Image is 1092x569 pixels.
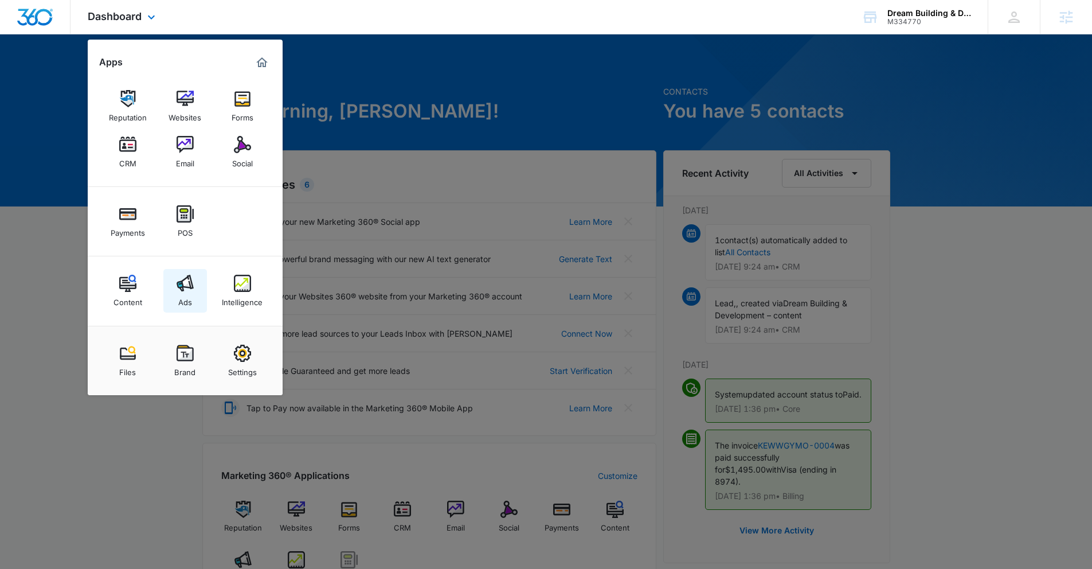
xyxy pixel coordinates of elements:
a: Payments [106,200,150,243]
div: Files [119,362,136,377]
div: Keywords by Traffic [127,68,193,75]
div: Content [113,292,142,307]
div: Forms [232,107,253,122]
div: Payments [111,223,145,237]
div: v 4.0.25 [32,18,56,28]
a: Intelligence [221,269,264,313]
span: Dashboard [88,10,142,22]
div: Social [232,153,253,168]
a: Marketing 360® Dashboard [253,53,271,72]
div: CRM [119,153,136,168]
a: Settings [221,339,264,383]
div: Domain: [DOMAIN_NAME] [30,30,126,39]
a: Files [106,339,150,383]
a: Content [106,269,150,313]
div: POS [178,223,193,237]
a: CRM [106,130,150,174]
img: logo_orange.svg [18,18,28,28]
a: Social [221,130,264,174]
a: POS [163,200,207,243]
div: Domain Overview [44,68,103,75]
a: Forms [221,84,264,128]
img: tab_keywords_by_traffic_grey.svg [114,67,123,76]
div: Settings [228,362,257,377]
div: Reputation [109,107,147,122]
div: Ads [178,292,192,307]
div: Websites [169,107,201,122]
img: tab_domain_overview_orange.svg [31,67,40,76]
div: Brand [174,362,195,377]
a: Ads [163,269,207,313]
div: Email [176,153,194,168]
a: Brand [163,339,207,383]
a: Email [163,130,207,174]
div: account name [887,9,971,18]
a: Reputation [106,84,150,128]
img: website_grey.svg [18,30,28,39]
h2: Apps [99,57,123,68]
div: account id [887,18,971,26]
a: Websites [163,84,207,128]
div: Intelligence [222,292,263,307]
